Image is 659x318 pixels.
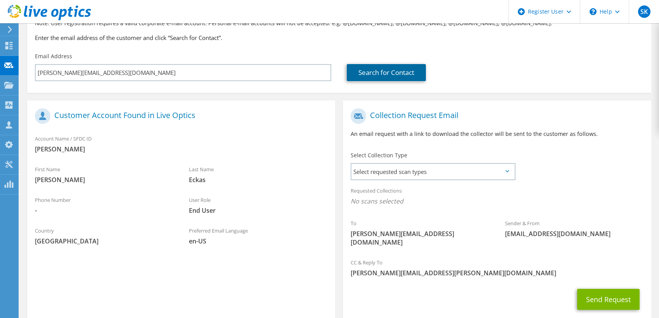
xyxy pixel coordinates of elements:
span: - [35,206,173,215]
div: Preferred Email Language [181,222,335,249]
div: User Role [181,192,335,219]
a: Search for Contact [347,64,426,81]
div: Requested Collections [343,182,651,211]
label: Select Collection Type [351,151,407,159]
div: To [343,215,497,250]
div: Last Name [181,161,335,188]
span: [PERSON_NAME][EMAIL_ADDRESS][PERSON_NAME][DOMAIN_NAME] [351,269,643,277]
span: [PERSON_NAME] [35,176,173,184]
h1: Collection Request Email [351,108,639,124]
div: Sender & From [497,215,651,242]
span: No scans selected [351,197,643,205]
span: Eckas [189,176,327,184]
p: An email request with a link to download the collector will be sent to the customer as follows. [351,130,643,138]
span: [PERSON_NAME][EMAIL_ADDRESS][DOMAIN_NAME] [351,229,489,247]
button: Send Request [577,289,640,310]
label: Email Address [35,52,72,60]
span: [PERSON_NAME] [35,145,327,153]
div: CC & Reply To [343,254,651,281]
svg: \n [590,8,597,15]
div: First Name [27,161,181,188]
span: Select requested scan types [351,164,514,179]
div: Phone Number [27,192,181,219]
h1: Customer Account Found in Live Optics [35,108,323,124]
span: [GEOGRAPHIC_DATA] [35,237,173,245]
div: Country [27,222,181,249]
span: [EMAIL_ADDRESS][DOMAIN_NAME] [505,229,643,238]
span: en-US [189,237,327,245]
span: End User [189,206,327,215]
span: SK [638,5,650,18]
div: Account Name / SFDC ID [27,130,335,157]
h3: Enter the email address of the customer and click “Search for Contact”. [35,33,643,42]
